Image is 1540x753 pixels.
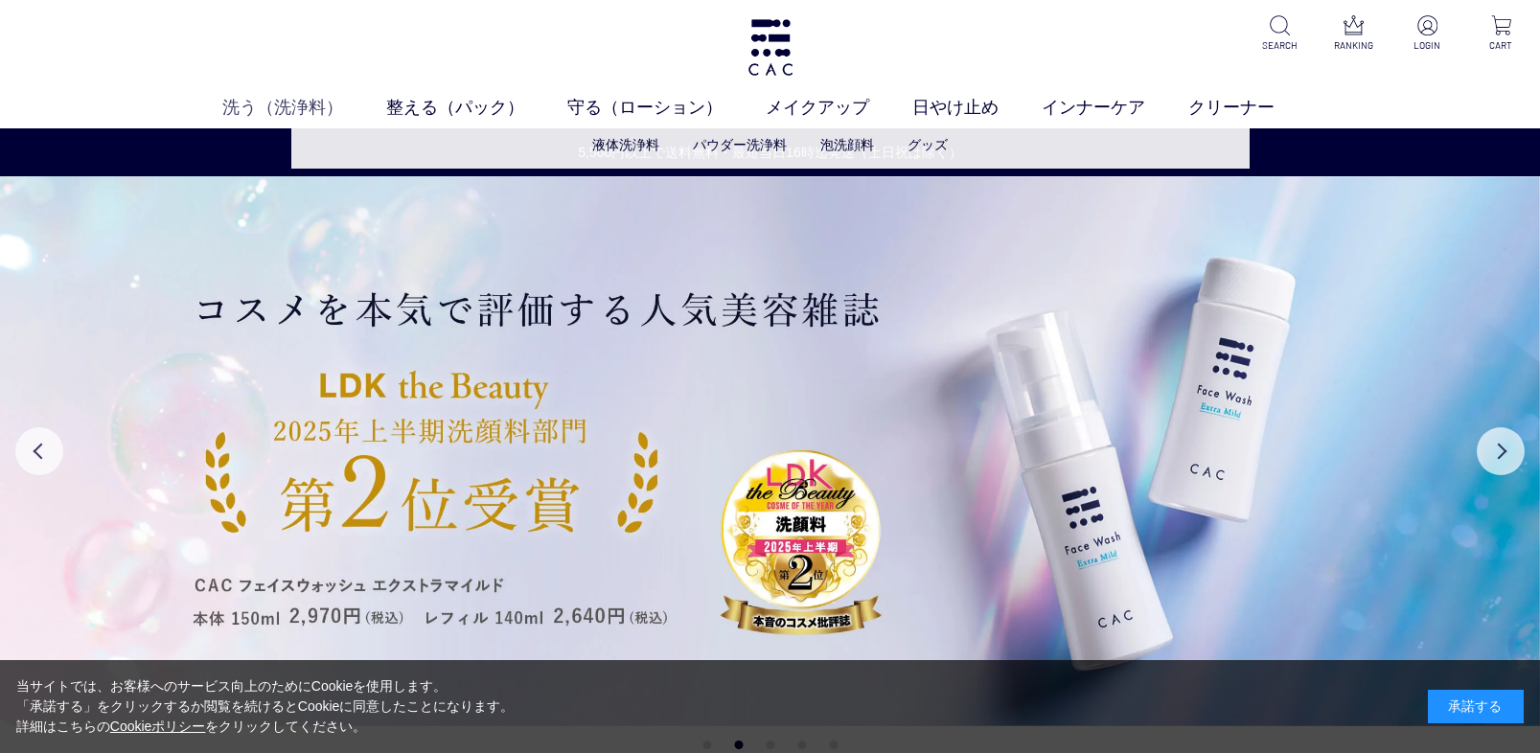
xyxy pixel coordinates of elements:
[766,95,912,121] a: メイクアップ
[110,719,206,734] a: Cookieポリシー
[386,95,567,121] a: 整える（パック）
[15,427,63,475] button: Previous
[1042,95,1188,121] a: インナーケア
[746,19,795,76] img: logo
[1256,38,1303,53] p: SEARCH
[1330,15,1377,53] a: RANKING
[1330,38,1377,53] p: RANKING
[1,143,1539,163] a: 5,500円以上で送料無料・最短当日16時迄発送（土日祝は除く）
[1428,690,1524,723] div: 承諾する
[222,95,386,121] a: 洗う（洗浄料）
[1477,427,1525,475] button: Next
[1404,38,1451,53] p: LOGIN
[592,137,659,152] a: 液体洗浄料
[16,676,515,737] div: 当サイトでは、お客様へのサービス向上のためにCookieを使用します。 「承諾する」をクリックするか閲覧を続けるとCookieに同意したことになります。 詳細はこちらの をクリックしてください。
[1478,38,1525,53] p: CART
[1404,15,1451,53] a: LOGIN
[1478,15,1525,53] a: CART
[1256,15,1303,53] a: SEARCH
[820,137,874,152] a: 泡洗顔料
[908,137,948,152] a: グッズ
[693,137,787,152] a: パウダー洗浄料
[567,95,766,121] a: 守る（ローション）
[1188,95,1318,121] a: クリーナー
[912,95,1042,121] a: 日やけ止め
